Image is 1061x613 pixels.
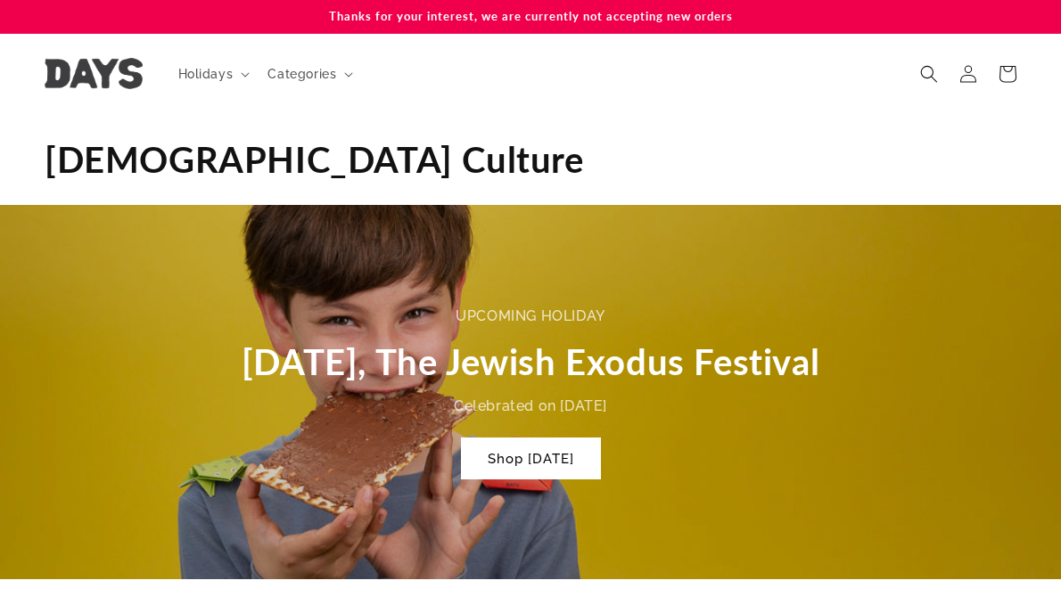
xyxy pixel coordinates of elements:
[454,397,607,414] span: Celebrated on [DATE]
[45,58,143,89] img: Days United
[257,55,360,93] summary: Categories
[242,304,819,330] div: upcoming holiday
[909,54,949,94] summary: Search
[267,66,336,82] span: Categories
[178,66,234,82] span: Holidays
[242,340,819,383] span: [DATE], The Jewish Exodus Festival
[461,437,601,479] a: Shop [DATE]
[168,55,258,93] summary: Holidays
[45,136,1016,183] h1: [DEMOGRAPHIC_DATA] Culture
